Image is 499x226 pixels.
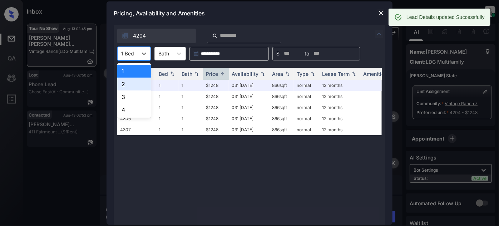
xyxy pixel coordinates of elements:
div: Type [297,71,308,77]
td: $1248 [203,102,229,113]
td: 4306 [117,113,156,124]
div: 3 [117,90,151,103]
div: Bed [159,71,168,77]
img: sorting [284,71,291,76]
td: 03' [DATE] [229,102,269,113]
td: 1 [179,124,203,135]
td: 1 [179,91,203,102]
div: Pricing, Availability and Amenities [107,1,392,25]
td: $1248 [203,91,229,102]
td: $1248 [203,80,229,91]
td: $1248 [203,124,229,135]
td: normal [294,91,319,102]
img: close [377,9,385,16]
td: 12 months [319,113,360,124]
div: 2 [117,78,151,90]
div: 1 [117,65,151,78]
td: 1 [179,80,203,91]
div: Area [272,71,283,77]
span: to [305,50,309,58]
td: 1 [156,124,179,135]
td: 03' [DATE] [229,80,269,91]
div: Bath [182,71,192,77]
td: 866 sqft [269,80,294,91]
div: Price [206,71,218,77]
td: 03' [DATE] [229,113,269,124]
td: 1 [179,102,203,113]
img: icon-zuma [375,30,384,38]
div: Lease Term [322,71,350,77]
td: 866 sqft [269,124,294,135]
img: sorting [193,71,200,76]
td: 03' [DATE] [229,91,269,102]
div: Amenities [363,71,387,77]
td: 1 [179,113,203,124]
td: 1 [156,102,179,113]
td: 866 sqft [269,102,294,113]
td: $1248 [203,113,229,124]
div: Availability [232,71,258,77]
span: $ [276,50,280,58]
div: 4 [117,103,151,116]
td: 1 [156,91,179,102]
td: normal [294,80,319,91]
td: 1 [156,113,179,124]
div: Lead Details updated Successfully [406,11,485,24]
img: sorting [169,71,176,76]
span: 4204 [133,32,146,40]
td: 12 months [319,102,360,113]
img: icon-zuma [212,33,218,39]
img: icon-zuma [122,32,129,39]
td: 12 months [319,91,360,102]
td: normal [294,124,319,135]
td: 866 sqft [269,91,294,102]
img: sorting [219,71,226,77]
td: 4307 [117,124,156,135]
td: normal [294,113,319,124]
td: 03' [DATE] [229,124,269,135]
td: 12 months [319,80,360,91]
td: 866 sqft [269,113,294,124]
img: sorting [350,71,357,76]
img: sorting [259,71,266,76]
img: sorting [309,71,316,76]
td: normal [294,102,319,113]
td: 12 months [319,124,360,135]
td: 1 [156,80,179,91]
